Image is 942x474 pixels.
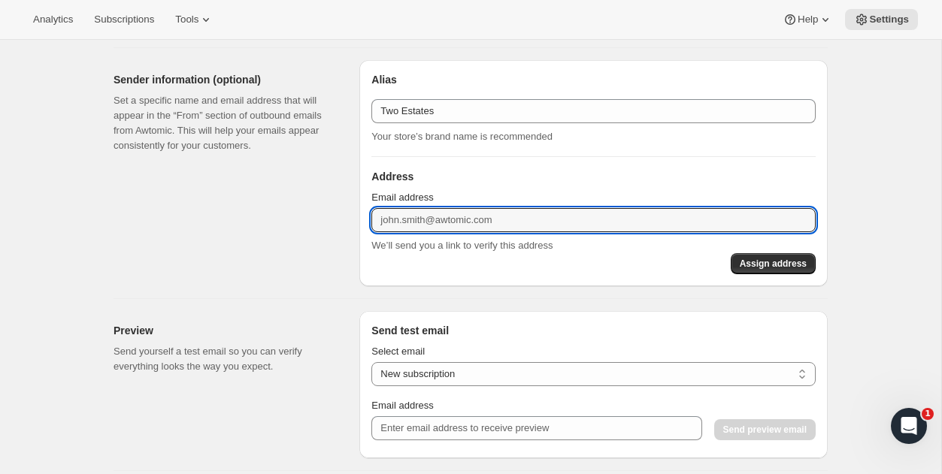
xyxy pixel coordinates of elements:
[33,14,73,26] span: Analytics
[114,93,335,153] p: Set a specific name and email address that will appear in the “From” section of outbound emails f...
[371,192,433,203] span: Email address
[24,9,82,30] button: Analytics
[94,14,154,26] span: Subscriptions
[371,323,816,338] h3: Send test email
[114,323,335,338] h2: Preview
[166,9,223,30] button: Tools
[371,169,816,184] h3: Address
[731,253,816,274] button: Assign Address
[774,9,842,30] button: Help
[371,416,701,440] input: Enter email address to receive preview
[845,9,918,30] button: Settings
[371,208,816,232] input: john.smith@awtomic.com
[175,14,198,26] span: Tools
[891,408,927,444] iframe: Intercom live chat
[371,240,553,251] span: We’ll send you a link to verify this address
[371,131,553,142] span: Your store’s brand name is recommended
[869,14,909,26] span: Settings
[114,72,335,87] h2: Sender information (optional)
[85,9,163,30] button: Subscriptions
[798,14,818,26] span: Help
[371,400,433,411] span: Email address
[371,72,816,87] h3: Alias
[922,408,934,420] span: 1
[371,346,425,357] span: Select email
[114,344,335,374] p: Send yourself a test email so you can verify everything looks the way you expect.
[740,258,807,270] span: Assign address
